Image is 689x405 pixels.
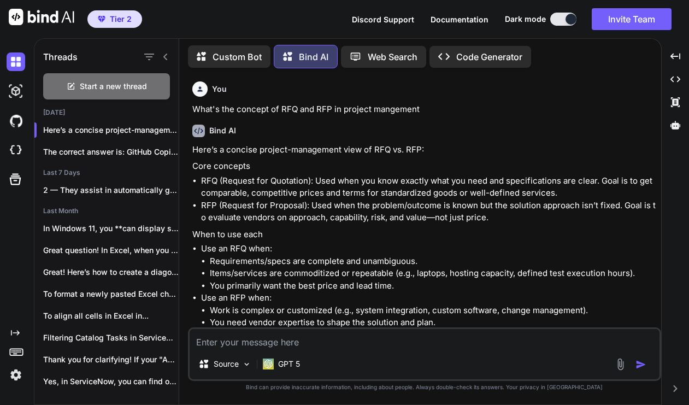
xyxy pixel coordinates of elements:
[7,52,25,71] img: darkChat
[43,289,179,300] p: To format a newly pasted Excel chart...
[431,15,488,24] span: Documentation
[43,125,179,136] p: Here’s a concise project-management view...
[192,228,659,241] p: When to use each
[210,255,659,268] li: Requirements/specs are complete and unambiguous.
[7,111,25,130] img: githubDark
[210,280,659,292] li: You primarily want the best price and lead time.
[43,146,179,157] p: The correct answer is: GitHub Copilot E...
[505,14,546,25] span: Dark mode
[43,185,179,196] p: 2 — They assist in automatically generating...
[201,292,659,341] li: Use an RFP when:
[87,10,142,28] button: premiumTier 2
[201,243,659,292] li: Use an RFQ when:
[9,9,74,25] img: Bind AI
[210,304,659,317] li: Work is complex or customized (e.g., system integration, custom software, change management).
[43,267,179,278] p: Great! Here’s how to create a diagonal...
[210,267,659,280] li: Items/services are commoditized or repeatable (e.g., laptops, hosting capacity, defined test exec...
[263,359,274,369] img: GPT 5
[278,359,300,369] p: GPT 5
[43,376,179,387] p: Yes, in ServiceNow, you can find out...
[456,50,522,63] p: Code Generator
[34,168,179,177] h2: Last 7 Days
[592,8,672,30] button: Invite Team
[299,50,328,63] p: Bind AI
[34,108,179,117] h2: [DATE]
[43,310,179,321] p: To align all cells in Excel in...
[368,50,417,63] p: Web Search
[43,332,179,343] p: Filtering Catalog Tasks in ServiceNow can help...
[209,125,236,136] h6: Bind AI
[43,50,78,63] h1: Threads
[7,141,25,160] img: cloudideIcon
[212,84,227,95] h6: You
[201,199,659,224] li: RFP (Request for Proposal): Used when the problem/outcome is known but the solution approach isn’...
[188,383,661,391] p: Bind can provide inaccurate information, including about people. Always double-check its answers....
[242,360,251,369] img: Pick Models
[34,207,179,215] h2: Last Month
[214,359,239,369] p: Source
[431,14,488,25] button: Documentation
[192,144,659,156] p: Here’s a concise project-management view of RFQ vs. RFP:
[213,50,262,63] p: Custom Bot
[352,15,414,24] span: Discord Support
[43,245,179,256] p: Great question! In Excel, when you have...
[7,366,25,384] img: settings
[192,160,659,173] p: Core concepts
[352,14,414,25] button: Discord Support
[201,175,659,199] li: RFQ (Request for Quotation): Used when you know exactly what you need and specifications are clea...
[98,16,105,22] img: premium
[210,316,659,329] li: You need vendor expertise to shape the solution and plan.
[192,103,659,116] p: What's the concept of RFQ and RFP in project mangement
[614,358,627,371] img: attachment
[80,81,147,92] span: Start a new thread
[43,354,179,365] p: Thank you for clarifying! If your "Ageing"...
[7,82,25,101] img: darkAi-studio
[110,14,132,25] span: Tier 2
[635,359,646,370] img: icon
[43,223,179,234] p: In Windows 11, you **can display seconds...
